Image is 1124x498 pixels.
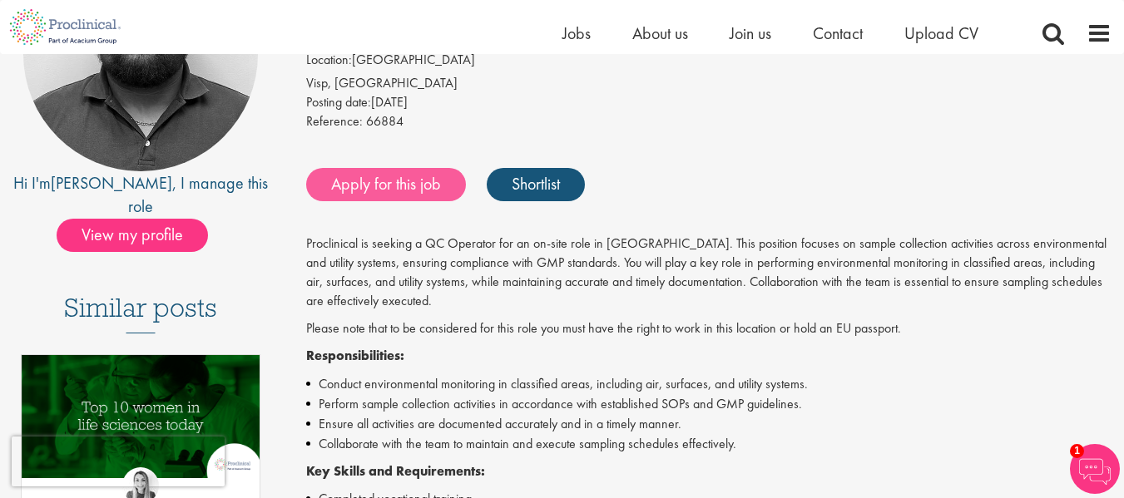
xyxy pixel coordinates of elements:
[730,22,771,44] a: Join us
[306,112,363,131] label: Reference:
[562,22,591,44] a: Jobs
[306,374,1112,394] li: Conduct environmental monitoring in classified areas, including air, surfaces, and utility systems.
[51,172,172,194] a: [PERSON_NAME]
[306,347,404,364] strong: Responsibilities:
[12,171,269,219] div: Hi I'm , I manage this role
[904,22,978,44] a: Upload CV
[813,22,863,44] a: Contact
[366,112,404,130] span: 66884
[57,219,208,252] span: View my profile
[64,293,217,333] h3: Similar posts
[306,51,352,70] label: Location:
[487,168,585,201] a: Shortlist
[306,462,485,480] strong: Key Skills and Requirements:
[306,93,1112,112] div: [DATE]
[22,355,260,478] img: Top 10 women in life sciences today
[306,93,371,111] span: Posting date:
[306,394,1112,414] li: Perform sample collection activities in accordance with established SOPs and GMP guidelines.
[57,222,225,244] a: View my profile
[306,319,1112,338] p: Please note that to be considered for this role you must have the right to work in this location ...
[632,22,688,44] a: About us
[306,434,1112,454] li: Collaborate with the team to maintain and execute sampling schedules effectively.
[306,234,1112,310] p: Proclinical is seeking a QC Operator for an on-site role in [GEOGRAPHIC_DATA]. This position focu...
[1070,444,1120,494] img: Chatbot
[1070,444,1084,458] span: 1
[306,74,1112,93] div: Visp, [GEOGRAPHIC_DATA]
[306,168,466,201] a: Apply for this job
[12,436,225,486] iframe: reCAPTCHA
[306,414,1112,434] li: Ensure all activities are documented accurately and in a timely manner.
[306,51,1112,74] li: [GEOGRAPHIC_DATA]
